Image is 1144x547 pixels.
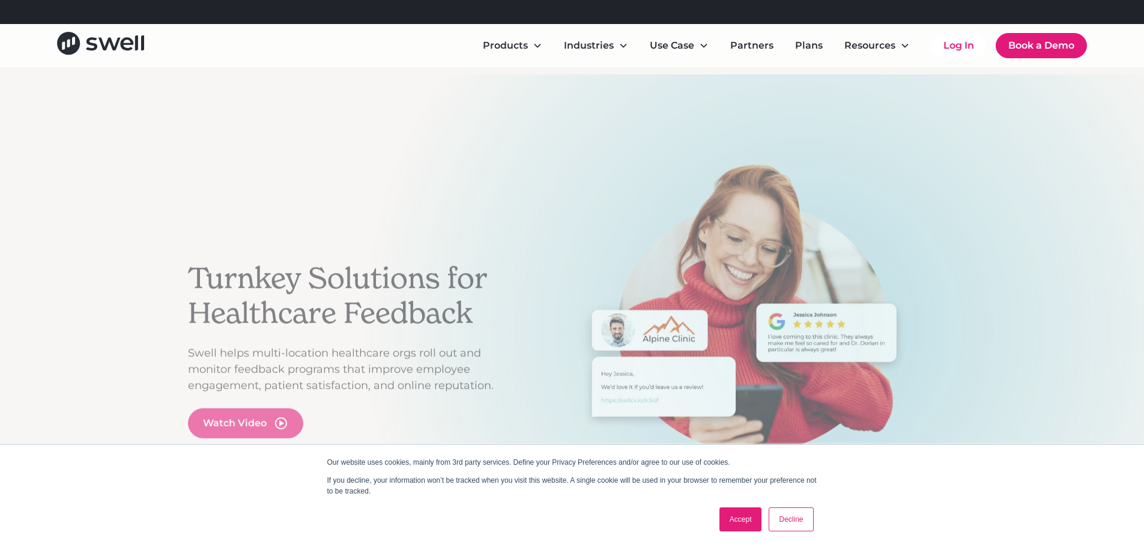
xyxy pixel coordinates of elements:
[844,38,895,53] div: Resources
[996,33,1087,58] a: Book a Demo
[721,34,783,58] a: Partners
[57,32,144,59] a: home
[835,34,919,58] div: Resources
[327,475,817,497] p: If you decline, your information won’t be tracked when you visit this website. A single cookie wi...
[327,457,817,468] p: Our website uses cookies, mainly from 3rd party services. Define your Privacy Preferences and/or ...
[640,34,718,58] div: Use Case
[483,38,528,53] div: Products
[524,164,957,497] div: 1 of 3
[931,34,986,58] a: Log In
[564,38,614,53] div: Industries
[524,164,957,536] div: carousel
[554,34,638,58] div: Industries
[785,34,832,58] a: Plans
[719,507,762,531] a: Accept
[188,408,303,438] a: open lightbox
[769,507,813,531] a: Decline
[188,345,512,393] p: Swell helps multi-location healthcare orgs roll out and monitor feedback programs that improve em...
[473,34,552,58] div: Products
[203,416,267,430] div: Watch Video
[650,38,694,53] div: Use Case
[188,261,512,330] h2: Turnkey Solutions for Healthcare Feedback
